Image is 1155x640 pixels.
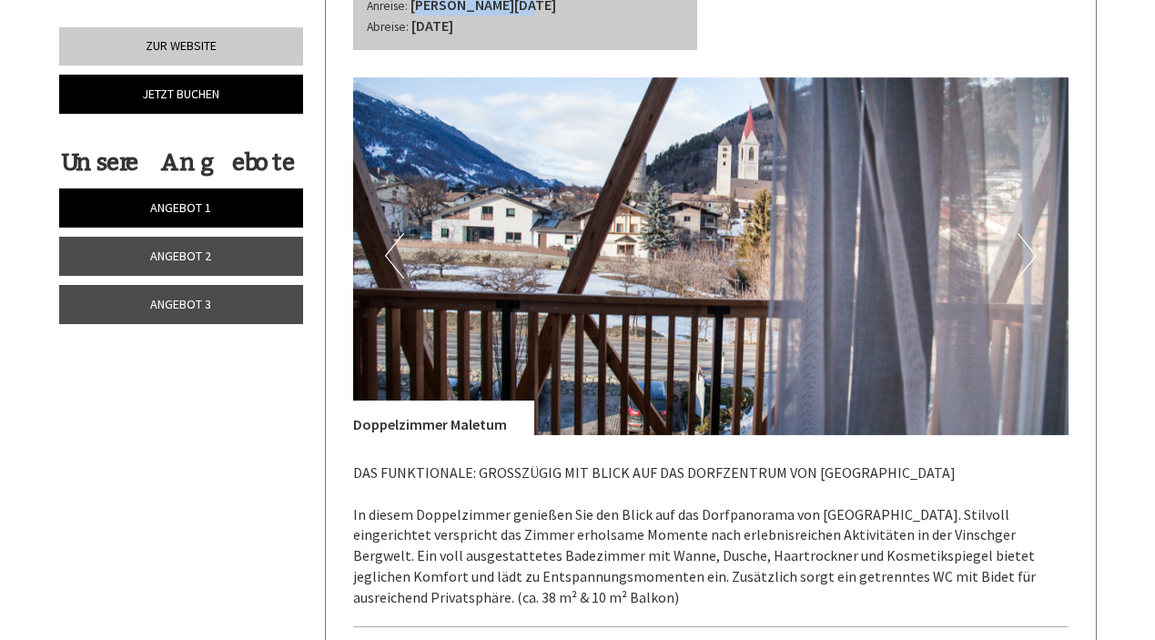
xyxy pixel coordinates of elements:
button: Next [1018,233,1037,279]
a: Zur Website [59,27,303,66]
p: DAS FUNKTIONALE: GROSSZÜGIG MIT BLICK AUF DAS DORFZENTRUM VON [GEOGRAPHIC_DATA] In diesem Doppelz... [353,462,1069,608]
b: [DATE] [411,16,453,35]
span: Angebot 3 [150,296,211,312]
small: Abreise: [367,19,409,35]
span: Angebot 1 [150,199,211,216]
button: Previous [385,233,404,279]
div: Doppelzimmer Maletum [353,401,534,435]
img: image [353,77,1069,435]
a: Jetzt buchen [59,75,303,114]
div: Unsere Angebote [59,146,298,179]
span: Angebot 2 [150,248,211,264]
